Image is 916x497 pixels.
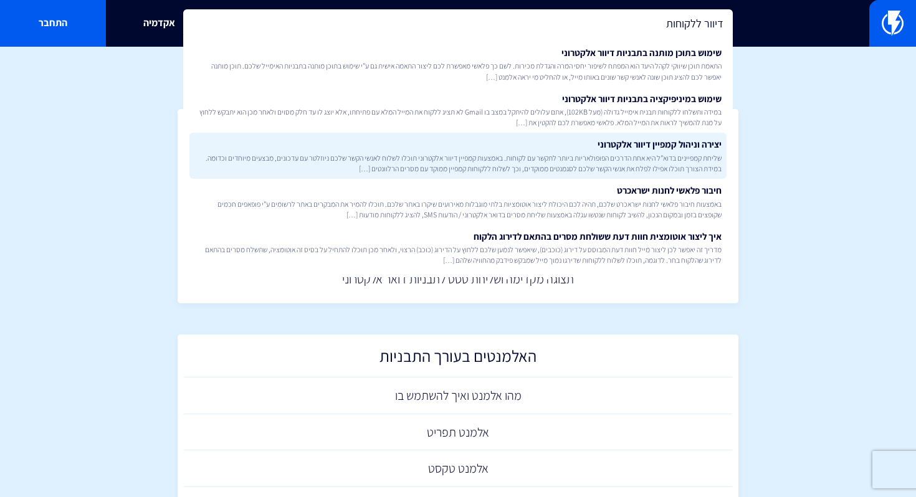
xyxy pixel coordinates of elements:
a: אלמנט תפריט [184,414,732,451]
a: יצירה וניהול קמפיין דיוור אלקטרונישליחת קמפיינים בדוא”ל היא אחת הדרכים הפופולאריות ביותר לתקשר עם... [189,133,727,179]
span: מדריך זה יאפשר לכן ליצור מייל חוות דעת המבוסס על דירוג (כוכבים), שיאפשר לנמען שלכם ללחוץ על הדירו... [194,244,722,265]
span: באמצעות חיבור פלאשי לחנות ישראכרט שלכם, תהיה לכם היכולת ליצור אוטומציות בלתי מוגבלות מאירועים שיק... [194,199,722,220]
a: מהו אלמנט ואיך להשתמש בו [184,377,732,414]
a: אלמנט טקסט [184,450,732,487]
span: שליחת קמפיינים בדוא”ל היא אחת הדרכים הפופולאריות ביותר לתקשר עם לקוחות. באמצעות קמפיין דיוור אלקט... [194,153,722,174]
a: שימוש במיניפיקציה בתבניות דיוור אלקטרוניבמידה ותשלחו ללקוחות תבנית אימייל גדולה (מעל 102KB), אתם ... [189,87,727,133]
a: איך ליצור אוטומצית חוות דעת ששולחת מסרים בהתאם לדירוג הלקוחמדריך זה יאפשר לכן ליצור מייל חוות דעת... [189,225,727,271]
h2: האלמנטים בעורך התבניות [190,347,726,371]
a: תצוגה מקדימה ושליחת טסט לתבניות דואר אלקטרוני [184,261,732,298]
span: התאמת תוכן שיווקי לקהל היעד הוא המפתח לשיפור יחסי המרה והגדלת מכירות. לשם כך פלאשי מאפשרת לכם ליצ... [194,60,722,82]
a: שימוש בתוכן מותנה בתבניות דיוור אלקטרוניהתאמת תוכן שיווקי לקהל היעד הוא המפתח לשיפור יחסי המרה וה... [189,41,727,87]
span: במידה ותשלחו ללקוחות תבנית אימייל גדולה (מעל 102KB), אתם עלולים להיתקל במצב בו Gmail לא תציג ללקו... [194,107,722,128]
input: חיפוש מהיר... [183,9,733,38]
a: חיבור פלאשי לחנות ישראכרטבאמצעות חיבור פלאשי לחנות ישראכרט שלכם, תהיה לכם היכולת ליצור אוטומציות ... [189,179,727,225]
a: האלמנטים בעורך התבניות [184,341,732,377]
